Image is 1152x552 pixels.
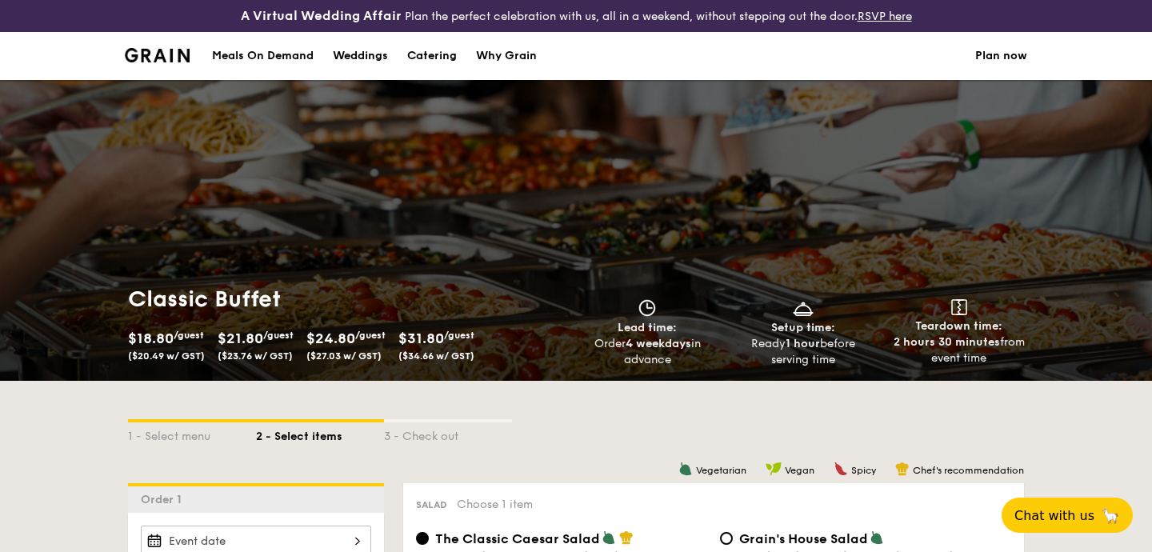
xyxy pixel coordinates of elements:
[786,337,820,350] strong: 1 hour
[398,32,466,80] a: Catering
[466,32,546,80] a: Why Grain
[212,32,314,80] div: Meals On Demand
[870,530,884,545] img: icon-vegetarian.fe4039eb.svg
[635,299,659,317] img: icon-clock.2db775ea.svg
[457,498,533,511] span: Choose 1 item
[619,530,634,545] img: icon-chef-hat.a58ddaea.svg
[128,350,205,362] span: ($20.49 w/ GST)
[894,335,1000,349] strong: 2 hours 30 minutes
[355,330,386,341] span: /guest
[951,299,967,315] img: icon-teardown.65201eee.svg
[398,330,444,347] span: $31.80
[174,330,204,341] span: /guest
[678,462,693,476] img: icon-vegetarian.fe4039eb.svg
[1101,506,1120,525] span: 🦙
[125,48,190,62] img: Grain
[576,336,719,368] div: Order in advance
[858,10,912,23] a: RSVP here
[476,32,537,80] div: Why Grain
[407,32,457,80] div: Catering
[739,531,868,546] span: Grain's House Salad
[192,6,960,26] div: Plan the perfect celebration with us, all in a weekend, without stepping out the door.
[306,350,382,362] span: ($27.03 w/ GST)
[1014,508,1094,523] span: Chat with us
[895,462,910,476] img: icon-chef-hat.a58ddaea.svg
[263,330,294,341] span: /guest
[1002,498,1133,533] button: Chat with us🦙
[766,462,782,476] img: icon-vegan.f8ff3823.svg
[444,330,474,341] span: /guest
[602,530,616,545] img: icon-vegetarian.fe4039eb.svg
[202,32,323,80] a: Meals On Demand
[618,321,677,334] span: Lead time:
[851,465,876,476] span: Spicy
[398,350,474,362] span: ($34.66 w/ GST)
[791,299,815,317] img: icon-dish.430c3a2e.svg
[141,493,188,506] span: Order 1
[887,334,1030,366] div: from event time
[241,6,402,26] h4: A Virtual Wedding Affair
[720,532,733,545] input: Grain's House Saladcorn kernel, roasted sesame dressing, cherry tomato
[256,422,384,445] div: 2 - Select items
[218,350,293,362] span: ($23.76 w/ GST)
[125,48,190,62] a: Logotype
[128,285,570,314] h1: Classic Buffet
[323,32,398,80] a: Weddings
[771,321,835,334] span: Setup time:
[913,465,1024,476] span: Chef's recommendation
[306,330,355,347] span: $24.80
[626,337,691,350] strong: 4 weekdays
[834,462,848,476] img: icon-spicy.37a8142b.svg
[416,499,447,510] span: Salad
[128,330,174,347] span: $18.80
[785,465,814,476] span: Vegan
[696,465,746,476] span: Vegetarian
[915,319,1002,333] span: Teardown time:
[128,422,256,445] div: 1 - Select menu
[333,32,388,80] div: Weddings
[384,422,512,445] div: 3 - Check out
[975,32,1027,80] a: Plan now
[218,330,263,347] span: $21.80
[732,336,875,368] div: Ready before serving time
[416,532,429,545] input: The Classic Caesar Saladromaine lettuce, croutons, shaved parmesan flakes, cherry tomatoes, house...
[435,531,600,546] span: The Classic Caesar Salad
